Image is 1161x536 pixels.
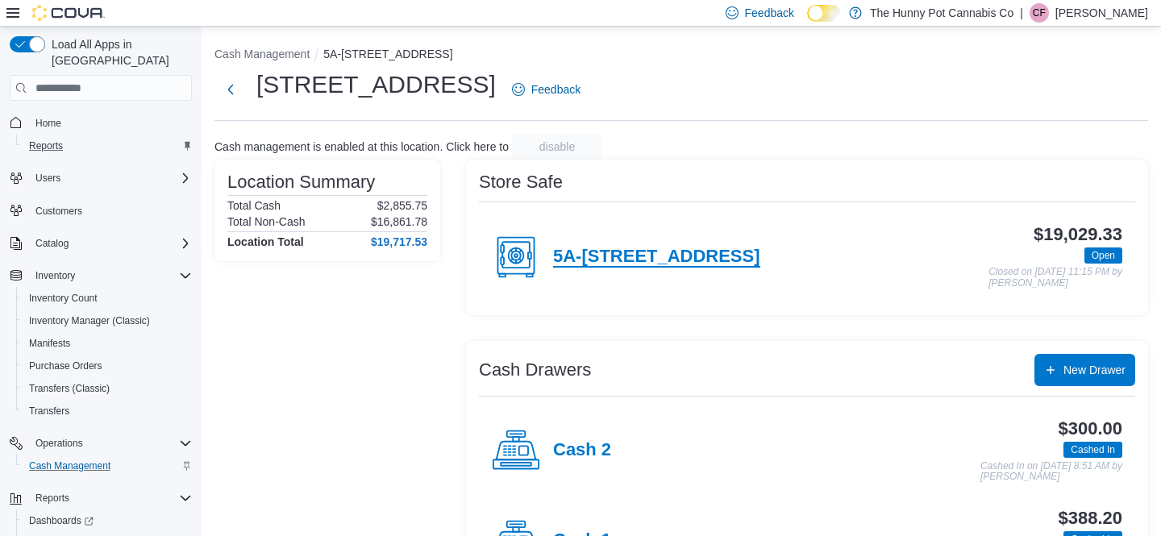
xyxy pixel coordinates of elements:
[214,140,509,153] p: Cash management is enabled at this location. Click here to
[23,511,100,530] a: Dashboards
[531,81,580,98] span: Feedback
[29,434,89,453] button: Operations
[371,235,427,248] h4: $19,717.53
[29,405,69,418] span: Transfers
[23,379,192,398] span: Transfers (Classic)
[16,135,198,157] button: Reports
[23,334,192,353] span: Manifests
[807,5,841,22] input: Dark Mode
[980,461,1122,483] p: Cashed In on [DATE] 8:51 AM by [PERSON_NAME]
[29,234,75,253] button: Catalog
[3,167,198,189] button: Users
[553,247,760,268] h4: 5A-[STREET_ADDRESS]
[16,509,198,532] a: Dashboards
[29,201,192,221] span: Customers
[23,401,76,421] a: Transfers
[214,46,1148,65] nav: An example of EuiBreadcrumbs
[29,234,192,253] span: Catalog
[371,215,427,228] p: $16,861.78
[1084,247,1122,264] span: Open
[29,266,81,285] button: Inventory
[35,437,83,450] span: Operations
[214,73,247,106] button: Next
[29,337,70,350] span: Manifests
[35,237,69,250] span: Catalog
[256,69,496,101] h1: [STREET_ADDRESS]
[16,400,198,422] button: Transfers
[1034,354,1135,386] button: New Drawer
[23,136,69,156] a: Reports
[35,172,60,185] span: Users
[16,332,198,355] button: Manifests
[16,377,198,400] button: Transfers (Classic)
[35,492,69,505] span: Reports
[29,202,89,221] a: Customers
[35,269,75,282] span: Inventory
[29,382,110,395] span: Transfers (Classic)
[1059,509,1122,528] h3: $388.20
[16,310,198,332] button: Inventory Manager (Classic)
[35,117,61,130] span: Home
[506,73,587,106] a: Feedback
[29,359,102,372] span: Purchase Orders
[29,488,76,508] button: Reports
[23,334,77,353] a: Manifests
[1055,3,1148,23] p: [PERSON_NAME]
[870,3,1013,23] p: The Hunny Pot Cannabis Co
[29,114,68,133] a: Home
[23,136,192,156] span: Reports
[512,134,602,160] button: disable
[1063,362,1126,378] span: New Drawer
[553,440,611,461] h4: Cash 2
[29,514,94,527] span: Dashboards
[214,48,310,60] button: Cash Management
[479,172,563,192] h3: Store Safe
[23,311,192,330] span: Inventory Manager (Classic)
[29,434,192,453] span: Operations
[29,459,110,472] span: Cash Management
[29,112,192,132] span: Home
[3,264,198,287] button: Inventory
[227,199,281,212] h6: Total Cash
[29,292,98,305] span: Inventory Count
[23,356,109,376] a: Purchase Orders
[16,355,198,377] button: Purchase Orders
[32,5,105,21] img: Cova
[23,511,192,530] span: Dashboards
[3,199,198,222] button: Customers
[35,205,82,218] span: Customers
[29,168,192,188] span: Users
[988,267,1122,289] p: Closed on [DATE] 11:15 PM by [PERSON_NAME]
[3,110,198,134] button: Home
[29,168,67,188] button: Users
[23,289,192,308] span: Inventory Count
[29,488,192,508] span: Reports
[1033,3,1046,23] span: CF
[29,266,192,285] span: Inventory
[227,215,306,228] h6: Total Non-Cash
[23,379,116,398] a: Transfers (Classic)
[1030,3,1049,23] div: Callie Fraczek
[745,5,794,21] span: Feedback
[377,199,427,212] p: $2,855.75
[45,36,192,69] span: Load All Apps in [GEOGRAPHIC_DATA]
[479,360,591,380] h3: Cash Drawers
[23,289,104,308] a: Inventory Count
[1071,443,1115,457] span: Cashed In
[23,456,192,476] span: Cash Management
[29,314,150,327] span: Inventory Manager (Classic)
[539,139,575,155] span: disable
[1059,419,1122,438] h3: $300.00
[3,432,198,455] button: Operations
[323,48,452,60] button: 5A-[STREET_ADDRESS]
[23,311,156,330] a: Inventory Manager (Classic)
[3,232,198,255] button: Catalog
[23,401,192,421] span: Transfers
[29,139,63,152] span: Reports
[16,455,198,477] button: Cash Management
[1020,3,1023,23] p: |
[3,487,198,509] button: Reports
[227,235,304,248] h4: Location Total
[1063,442,1122,458] span: Cashed In
[807,22,808,23] span: Dark Mode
